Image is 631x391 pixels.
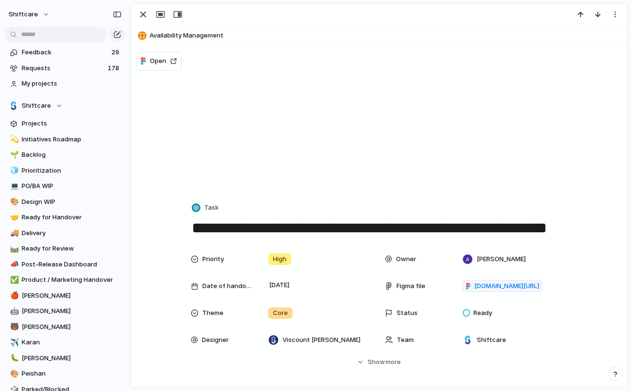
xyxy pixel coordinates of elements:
[5,164,125,178] a: 🧊Prioritization
[10,275,17,286] div: ✅
[473,308,492,318] span: Ready
[202,308,223,318] span: Theme
[4,7,55,22] button: shiftcare
[462,280,542,292] a: [DOMAIN_NAME][URL]
[9,291,18,301] button: 🍎
[9,260,18,269] button: 📣
[22,291,122,301] span: [PERSON_NAME]
[9,228,18,238] button: 🚚
[267,279,292,291] span: [DATE]
[22,275,122,285] span: Product / Marketing Handover
[135,28,623,43] button: Availability Management
[22,48,109,57] span: Feedback
[22,119,122,128] span: Projects
[9,10,38,19] span: shiftcare
[9,306,18,316] button: 🤖
[22,197,122,207] span: Design WIP
[111,48,121,57] span: 29
[5,61,125,76] a: Requests178
[5,366,125,381] div: 🎨Peishan
[10,259,17,270] div: 📣
[108,63,121,73] span: 178
[202,254,224,264] span: Priority
[10,165,17,176] div: 🧊
[9,150,18,160] button: 🌱
[396,308,418,318] span: Status
[204,203,219,213] span: Task
[5,351,125,366] a: 🐛[PERSON_NAME]
[5,257,125,272] a: 📣Post-Release Dashboard
[9,181,18,191] button: 💻
[5,304,125,318] div: 🤖[PERSON_NAME]
[9,322,18,332] button: 🐻
[22,166,122,176] span: Prioritization
[202,335,229,345] span: Designer
[5,45,125,60] a: Feedback29
[10,150,17,161] div: 🌱
[477,335,506,345] span: Shiftcare
[191,353,568,371] button: Showmore
[22,244,122,253] span: Ready for Review
[5,335,125,350] a: ✈️Karan
[10,134,17,145] div: 💫
[5,195,125,209] a: 🎨Design WIP
[396,254,416,264] span: Owner
[136,51,182,71] button: Open
[5,148,125,162] a: 🌱Backlog
[5,289,125,303] a: 🍎[PERSON_NAME]
[22,150,122,160] span: Backlog
[397,335,414,345] span: Team
[9,166,18,176] button: 🧊
[5,320,125,334] a: 🐻[PERSON_NAME]
[22,79,122,88] span: My projects
[10,353,17,364] div: 🐛
[5,241,125,256] a: 🛤️Ready for Review
[385,357,401,367] span: more
[474,281,539,291] span: [DOMAIN_NAME][URL]
[9,213,18,222] button: 🤝
[22,260,122,269] span: Post-Release Dashboard
[9,369,18,378] button: 🎨
[10,290,17,301] div: 🍎
[9,275,18,285] button: ✅
[396,281,425,291] span: Figma file
[10,321,17,332] div: 🐻
[10,306,17,317] div: 🤖
[22,322,122,332] span: [PERSON_NAME]
[5,210,125,225] a: 🤝Ready for Handover
[9,197,18,207] button: 🎨
[22,135,122,144] span: Initiatives Roadmap
[150,56,166,66] span: Open
[22,63,105,73] span: Requests
[22,338,122,347] span: Karan
[22,369,122,378] span: Peishan
[5,116,125,131] a: Projects
[22,306,122,316] span: [PERSON_NAME]
[5,99,125,113] button: Shiftcare
[283,335,360,345] span: Viscount [PERSON_NAME]
[10,212,17,223] div: 🤝
[22,101,51,111] span: Shiftcare
[10,243,17,254] div: 🛤️
[10,368,17,379] div: 🎨
[9,338,18,347] button: ✈️
[273,254,286,264] span: High
[190,201,222,215] button: Task
[22,181,122,191] span: PO/BA WIP
[9,353,18,363] button: 🐛
[5,132,125,147] div: 💫Initiatives Roadmap
[9,244,18,253] button: 🛤️
[5,179,125,193] a: 💻PO/BA WIP
[149,31,623,40] span: Availability Management
[273,308,288,318] span: Core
